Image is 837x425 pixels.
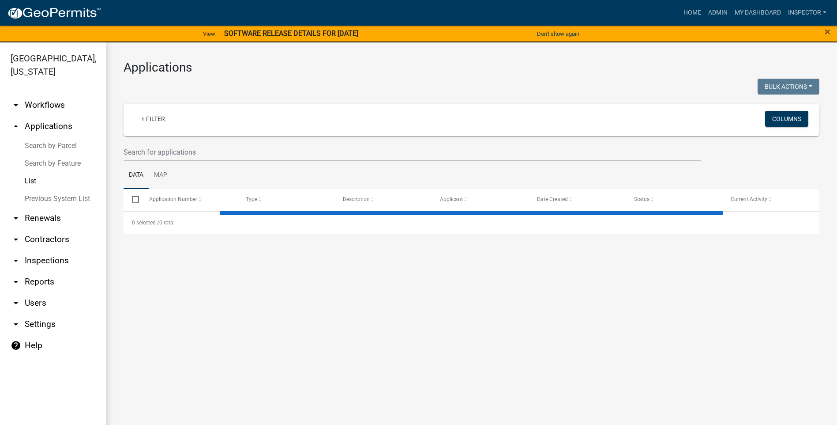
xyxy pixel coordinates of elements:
datatable-header-cell: Description [334,189,432,210]
a: Map [149,161,173,190]
button: Close [825,27,830,37]
a: + Filter [134,111,172,127]
span: Description [343,196,370,202]
input: Search for applications [124,143,701,161]
button: Columns [765,111,808,127]
button: Don't show again [533,27,583,41]
strong: SOFTWARE RELEASE DETAILS FOR [DATE] [224,29,358,38]
i: help [11,340,21,351]
datatable-header-cell: Date Created [529,189,626,210]
datatable-header-cell: Type [237,189,334,210]
i: arrow_drop_down [11,255,21,266]
datatable-header-cell: Application Number [140,189,237,210]
h3: Applications [124,60,819,75]
datatable-header-cell: Applicant [432,189,529,210]
a: Home [680,4,705,21]
i: arrow_drop_down [11,213,21,224]
button: Bulk Actions [758,79,819,95]
span: Application Number [149,196,197,202]
span: Type [246,196,257,202]
div: 0 total [124,212,819,234]
i: arrow_drop_down [11,319,21,330]
i: arrow_drop_down [11,234,21,245]
span: Applicant [440,196,463,202]
i: arrow_drop_down [11,277,21,287]
span: × [825,26,830,38]
a: Inspector [784,4,830,21]
datatable-header-cell: Select [124,189,140,210]
datatable-header-cell: Status [625,189,722,210]
a: Admin [705,4,731,21]
span: Date Created [537,196,568,202]
i: arrow_drop_down [11,100,21,110]
datatable-header-cell: Current Activity [722,189,819,210]
a: View [199,27,219,41]
i: arrow_drop_down [11,298,21,308]
span: 0 selected / [132,220,159,226]
a: My Dashboard [731,4,784,21]
span: Status [634,196,649,202]
span: Current Activity [731,196,767,202]
a: Data [124,161,149,190]
i: arrow_drop_up [11,121,21,132]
